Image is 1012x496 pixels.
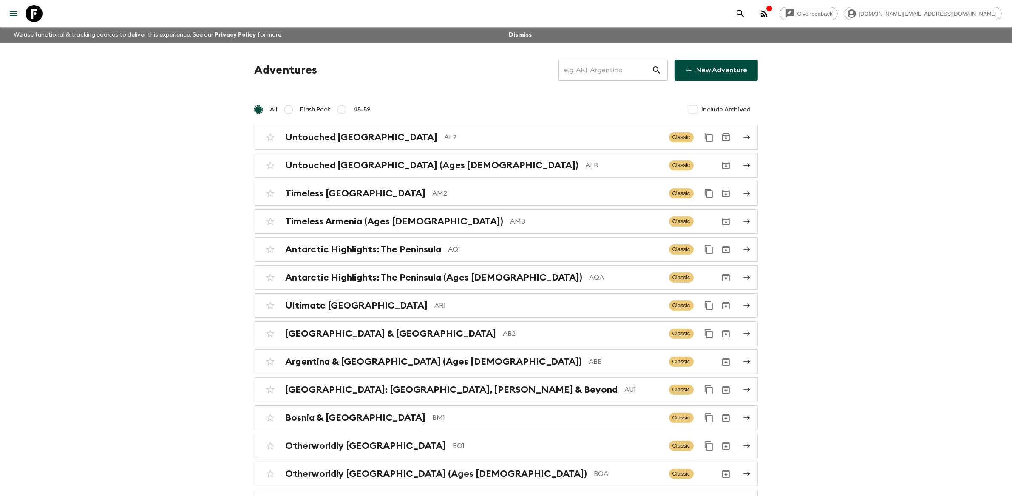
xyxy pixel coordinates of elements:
h2: [GEOGRAPHIC_DATA]: [GEOGRAPHIC_DATA], [PERSON_NAME] & Beyond [286,384,618,395]
h2: Untouched [GEOGRAPHIC_DATA] [286,132,438,143]
button: Archive [717,409,734,426]
h2: Timeless Armenia (Ages [DEMOGRAPHIC_DATA]) [286,216,504,227]
span: Classic [669,413,694,423]
button: Archive [717,269,734,286]
h2: Ultimate [GEOGRAPHIC_DATA] [286,300,428,311]
span: 45-59 [354,105,371,114]
a: Untouched [GEOGRAPHIC_DATA] (Ages [DEMOGRAPHIC_DATA])ALBClassicArchive [255,153,758,178]
h2: Antarctic Highlights: The Peninsula (Ages [DEMOGRAPHIC_DATA]) [286,272,583,283]
h2: Otherworldly [GEOGRAPHIC_DATA] (Ages [DEMOGRAPHIC_DATA]) [286,468,587,479]
span: Classic [669,385,694,395]
button: Archive [717,381,734,398]
a: Timeless Armenia (Ages [DEMOGRAPHIC_DATA])AMBClassicArchive [255,209,758,234]
p: AQ1 [448,244,662,255]
button: Archive [717,465,734,482]
span: Classic [669,216,694,227]
h2: Timeless [GEOGRAPHIC_DATA] [286,188,426,199]
button: Duplicate for 45-59 [700,185,717,202]
a: [GEOGRAPHIC_DATA] & [GEOGRAPHIC_DATA]AB2ClassicDuplicate for 45-59Archive [255,321,758,346]
div: [DOMAIN_NAME][EMAIL_ADDRESS][DOMAIN_NAME] [845,7,1002,20]
button: Archive [717,157,734,174]
p: BM1 [433,413,662,423]
button: Duplicate for 45-59 [700,129,717,146]
h2: Untouched [GEOGRAPHIC_DATA] (Ages [DEMOGRAPHIC_DATA]) [286,160,579,171]
span: Include Archived [702,105,751,114]
span: Classic [669,132,694,142]
button: Archive [717,185,734,202]
span: Classic [669,329,694,339]
button: Archive [717,325,734,342]
a: Argentina & [GEOGRAPHIC_DATA] (Ages [DEMOGRAPHIC_DATA])ABBClassicArchive [255,349,758,374]
h2: [GEOGRAPHIC_DATA] & [GEOGRAPHIC_DATA] [286,328,496,339]
button: Duplicate for 45-59 [700,437,717,454]
button: Archive [717,437,734,454]
h1: Adventures [255,62,317,79]
p: AR1 [435,300,662,311]
span: All [270,105,278,114]
h2: Argentina & [GEOGRAPHIC_DATA] (Ages [DEMOGRAPHIC_DATA]) [286,356,582,367]
a: Antarctic Highlights: The PeninsulaAQ1ClassicDuplicate for 45-59Archive [255,237,758,262]
span: Flash Pack [300,105,331,114]
p: ABB [589,357,662,367]
a: Ultimate [GEOGRAPHIC_DATA]AR1ClassicDuplicate for 45-59Archive [255,293,758,318]
a: Privacy Policy [215,32,256,38]
p: AM2 [433,188,662,198]
p: BO1 [453,441,662,451]
span: Classic [669,441,694,451]
p: AQA [590,272,662,283]
p: AB2 [503,329,662,339]
a: New Adventure [675,60,758,81]
button: search adventures [732,5,749,22]
a: Otherworldly [GEOGRAPHIC_DATA] (Ages [DEMOGRAPHIC_DATA])BOAClassicArchive [255,462,758,486]
input: e.g. AR1, Argentina [558,58,652,82]
button: Duplicate for 45-59 [700,241,717,258]
a: Timeless [GEOGRAPHIC_DATA]AM2ClassicDuplicate for 45-59Archive [255,181,758,206]
button: Archive [717,129,734,146]
p: BOA [594,469,662,479]
a: Antarctic Highlights: The Peninsula (Ages [DEMOGRAPHIC_DATA])AQAClassicArchive [255,265,758,290]
button: Archive [717,241,734,258]
span: Classic [669,160,694,170]
a: Give feedback [780,7,838,20]
p: AL2 [445,132,662,142]
a: Bosnia & [GEOGRAPHIC_DATA]BM1ClassicDuplicate for 45-59Archive [255,405,758,430]
button: Duplicate for 45-59 [700,409,717,426]
span: Classic [669,357,694,367]
a: [GEOGRAPHIC_DATA]: [GEOGRAPHIC_DATA], [PERSON_NAME] & BeyondAU1ClassicDuplicate for 45-59Archive [255,377,758,402]
h2: Bosnia & [GEOGRAPHIC_DATA] [286,412,426,423]
button: Duplicate for 45-59 [700,325,717,342]
button: Dismiss [507,29,534,41]
span: Classic [669,272,694,283]
p: AMB [510,216,662,227]
button: menu [5,5,22,22]
span: Classic [669,244,694,255]
p: ALB [586,160,662,170]
p: We use functional & tracking cookies to deliver this experience. See our for more. [10,27,286,43]
a: Otherworldly [GEOGRAPHIC_DATA]BO1ClassicDuplicate for 45-59Archive [255,434,758,458]
span: Classic [669,300,694,311]
button: Archive [717,353,734,370]
button: Duplicate for 45-59 [700,297,717,314]
button: Archive [717,213,734,230]
h2: Antarctic Highlights: The Peninsula [286,244,442,255]
span: [DOMAIN_NAME][EMAIL_ADDRESS][DOMAIN_NAME] [854,11,1001,17]
span: Give feedback [793,11,837,17]
button: Duplicate for 45-59 [700,381,717,398]
button: Archive [717,297,734,314]
h2: Otherworldly [GEOGRAPHIC_DATA] [286,440,446,451]
p: AU1 [625,385,662,395]
span: Classic [669,469,694,479]
a: Untouched [GEOGRAPHIC_DATA]AL2ClassicDuplicate for 45-59Archive [255,125,758,150]
span: Classic [669,188,694,198]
